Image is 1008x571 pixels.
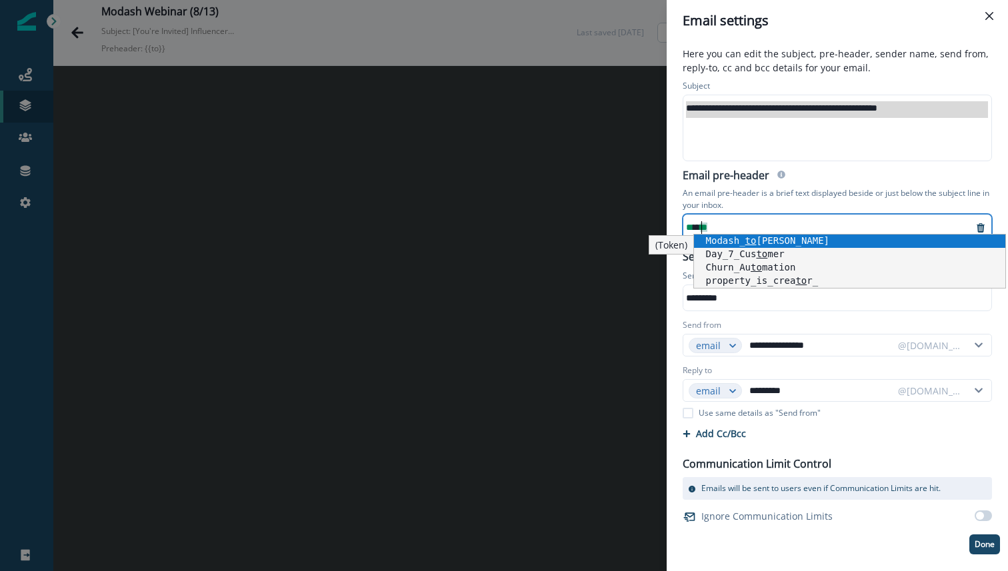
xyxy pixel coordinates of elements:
[683,270,733,285] p: Sender name
[898,338,962,352] div: @[DOMAIN_NAME]
[683,11,992,31] div: Email settings
[675,47,1000,77] p: Here you can edit the subject, pre-header, sender name, send from, reply-to, cc and bcc details f...
[649,235,694,255] div: (Token)
[683,169,769,185] h2: Email pre-header
[975,223,986,233] svg: remove-preheader
[699,407,821,419] p: Use same details as "Send from"
[975,540,995,549] p: Done
[683,80,710,95] p: Subject
[675,246,763,265] p: Sender details
[683,456,831,472] p: Communication Limit Control
[795,275,807,286] span: to
[969,534,1000,554] button: Done
[706,275,819,286] span: property_is_crea r_
[701,482,941,494] p: Emails will be sent to users even if Communication Limits are hit.
[898,384,962,398] div: @[DOMAIN_NAME]
[683,319,721,331] label: Send from
[706,235,829,246] span: Modash_ [PERSON_NAME]
[751,262,762,273] span: to
[979,5,1000,27] button: Close
[683,185,992,214] p: An email pre-header is a brief text displayed beside or just below the subject line in your inbox.
[756,249,767,259] span: to
[696,384,723,398] div: email
[683,427,746,440] button: Add Cc/Bcc
[706,262,796,273] span: Churn_Au mation
[701,509,833,523] p: Ignore Communication Limits
[745,235,757,246] span: to
[706,249,785,259] span: Day_7_Cus mer
[696,338,723,352] div: email
[683,364,712,376] label: Reply to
